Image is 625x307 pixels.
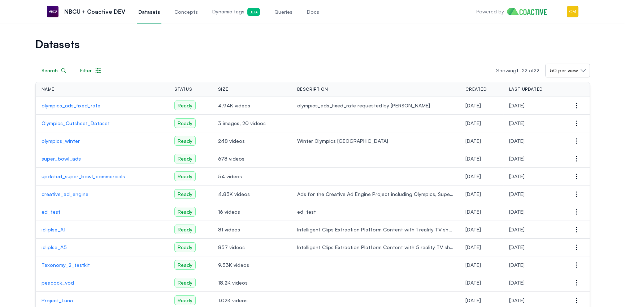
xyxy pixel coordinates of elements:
[218,244,286,251] span: 857 videos
[218,297,286,304] span: 1.02K videos
[529,67,539,73] span: of
[74,64,108,77] button: Filter
[465,138,481,144] span: Wednesday, April 2, 2025 at 7:59:12 PM UTC
[42,120,163,127] a: Olympics_Cutsheet_Dataset
[42,102,163,109] a: olympics_ads_fixed_rate
[212,8,260,16] span: Dynamic tags
[516,67,518,73] span: 1
[174,189,196,199] span: Ready
[42,191,163,198] a: creative_ad_engine
[509,102,525,108] span: Thursday, May 29, 2025 at 9:13:28 PM UTC
[218,261,286,269] span: 9.33K videos
[476,8,504,15] p: Powered by
[218,191,286,198] span: 4.83K videos
[534,67,539,73] span: 22
[174,118,196,128] span: Ready
[509,86,543,92] span: Last Updated
[509,155,525,162] span: Wednesday, April 2, 2025 at 6:00:57 PM UTC
[297,244,454,251] span: Intelligent Clips Extraction Platform Content with 5 reality TV shows
[174,8,198,16] span: Concepts
[465,226,481,233] span: Monday, March 17, 2025 at 7:27:30 AM UTC
[218,226,286,233] span: 81 videos
[550,67,578,74] span: 50 per view
[509,297,525,303] span: Friday, January 17, 2025 at 4:37:49 AM UTC
[42,155,163,162] a: super_bowl_ads
[64,7,125,16] p: NBCU + Coactive DEV
[509,244,525,250] span: Wednesday, March 19, 2025 at 10:22:08 PM UTC
[42,297,163,304] a: Project_Luna
[42,261,163,269] a: Taxonomy_2_testkit
[174,207,196,217] span: Ready
[465,191,481,197] span: Thursday, March 27, 2025 at 1:09:11 PM UTC
[42,173,163,180] a: updated_super_bowl_commercials
[174,171,196,181] span: Ready
[174,86,192,92] span: Status
[35,64,73,77] button: Search
[174,295,196,305] span: Ready
[509,226,525,233] span: Monday, March 17, 2025 at 2:23:49 PM UTC
[465,86,486,92] span: Created
[297,102,454,109] span: olympics_ads_fixed_rate requested by [PERSON_NAME]
[297,137,454,145] span: Winter Olympics [GEOGRAPHIC_DATA]
[567,6,578,17] img: Menu for the logged in user
[218,155,286,162] span: 678 videos
[80,67,102,74] div: Filter
[42,226,163,233] a: icliplse_A1
[218,173,286,180] span: 54 videos
[465,262,481,268] span: Thursday, February 20, 2025 at 3:22:40 PM UTC
[297,191,454,198] span: Ads for the Creative Ad Engine Project including Olympics, Super Bowl, Engagement and NBA
[174,136,196,146] span: Ready
[509,280,525,286] span: Wednesday, January 29, 2025 at 12:35:15 PM UTC
[42,67,66,74] div: Search
[509,262,525,268] span: Monday, March 17, 2025 at 8:52:36 PM UTC
[247,8,260,16] span: Beta
[42,86,55,92] span: Name
[174,225,196,234] span: Ready
[218,102,286,109] span: 4.94K videos
[297,208,454,216] span: ed_test
[138,8,160,16] span: Datasets
[509,209,525,215] span: Wednesday, July 16, 2025 at 8:28:23 PM UTC
[509,138,525,144] span: Friday, April 4, 2025 at 7:00:32 PM UTC
[218,279,286,286] span: 18.2K videos
[218,208,286,216] span: 16 videos
[297,226,454,233] span: Intelligent Clips Extraction Platform Content with 1 reality TV show
[465,244,481,250] span: Friday, March 14, 2025 at 6:45:45 PM UTC
[465,155,481,162] span: Wednesday, April 2, 2025 at 5:51:11 PM UTC
[47,6,58,17] img: NBCU + Coactive DEV
[465,102,481,108] span: Wednesday, May 28, 2025 at 10:16:08 PM UTC
[174,242,196,252] span: Ready
[42,244,163,251] a: icliplse_A5
[218,86,228,92] span: Size
[465,120,481,126] span: Friday, April 25, 2025 at 5:01:02 PM UTC
[465,280,481,286] span: Wednesday, January 22, 2025 at 12:14:28 AM UTC
[42,208,163,216] a: ed_test
[42,279,163,286] a: peacock_vod
[218,120,286,127] span: 3 images, 20 videos
[174,154,196,163] span: Ready
[174,101,196,110] span: Ready
[274,8,292,16] span: Queries
[465,173,481,179] span: Wednesday, April 2, 2025 at 5:37:46 PM UTC
[507,8,552,15] img: Home
[509,191,525,197] span: Wednesday, July 30, 2025 at 4:04:08 PM UTC
[545,64,590,77] button: 50 per view
[509,173,525,179] span: Wednesday, April 2, 2025 at 5:40:59 PM UTC
[522,67,528,73] span: 22
[174,260,196,270] span: Ready
[496,67,545,74] p: Showing -
[465,209,481,215] span: Thursday, March 20, 2025 at 7:32:46 PM UTC
[35,39,590,49] h1: Datasets
[509,120,525,126] span: Friday, April 25, 2025 at 5:04:35 PM UTC
[42,137,163,145] a: olympics_winter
